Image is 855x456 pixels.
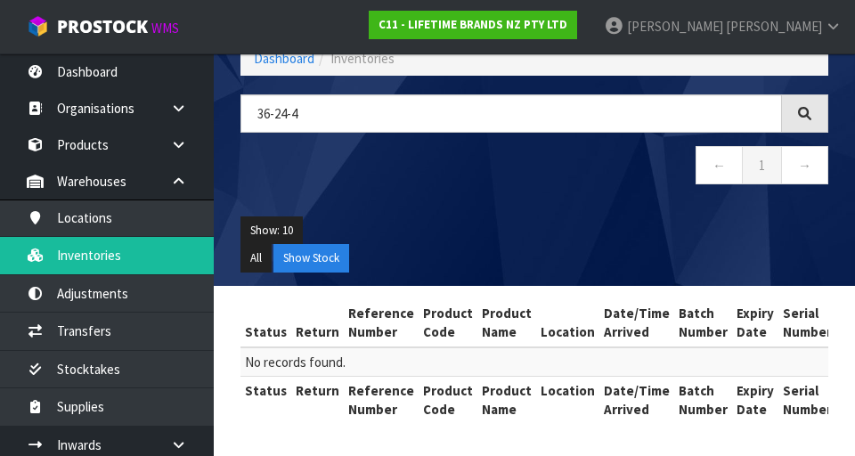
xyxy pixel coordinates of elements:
[240,376,291,423] th: Status
[742,146,782,184] a: 1
[151,20,179,37] small: WMS
[778,299,836,347] th: Serial Number
[477,376,536,423] th: Product Name
[240,94,782,133] input: Search inventories
[477,299,536,347] th: Product Name
[369,11,577,39] a: C11 - LIFETIME BRANDS NZ PTY LTD
[627,18,723,35] span: [PERSON_NAME]
[732,299,778,347] th: Expiry Date
[674,376,732,423] th: Batch Number
[599,299,674,347] th: Date/Time Arrived
[599,376,674,423] th: Date/Time Arrived
[419,376,477,423] th: Product Code
[240,299,291,347] th: Status
[27,15,49,37] img: cube-alt.png
[344,299,419,347] th: Reference Number
[291,299,344,347] th: Return
[536,299,599,347] th: Location
[696,146,743,184] a: ←
[732,376,778,423] th: Expiry Date
[254,50,314,67] a: Dashboard
[778,376,836,423] th: Serial Number
[536,376,599,423] th: Location
[291,376,344,423] th: Return
[240,146,828,190] nav: Page navigation
[330,50,395,67] span: Inventories
[344,376,419,423] th: Reference Number
[781,146,828,184] a: →
[57,15,148,38] span: ProStock
[240,216,303,245] button: Show: 10
[273,244,349,273] button: Show Stock
[240,244,272,273] button: All
[419,299,477,347] th: Product Code
[726,18,822,35] span: [PERSON_NAME]
[674,299,732,347] th: Batch Number
[379,17,567,32] strong: C11 - LIFETIME BRANDS NZ PTY LTD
